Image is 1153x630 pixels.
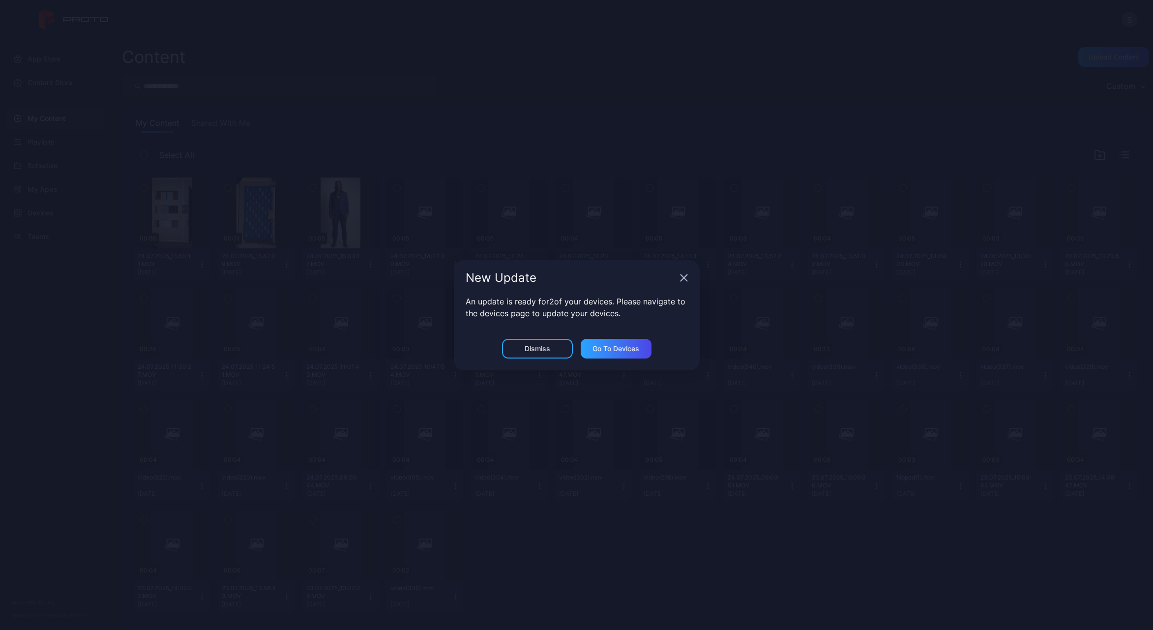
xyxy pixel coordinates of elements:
[592,345,639,353] div: Go to devices
[502,339,573,359] button: Dismiss
[466,296,688,319] p: An update is ready for 2 of your devices. Please navigate to the devices page to update your devi...
[581,339,651,359] button: Go to devices
[525,345,550,353] div: Dismiss
[466,272,676,284] div: New Update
